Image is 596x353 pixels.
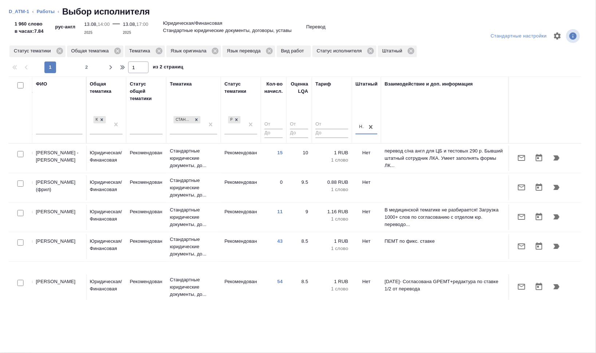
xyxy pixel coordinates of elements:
input: До [290,129,308,138]
td: 9.5 [287,175,312,201]
div: Кол-во начисл. [265,80,283,95]
td: Нет [352,146,381,171]
div: Тематика [125,45,165,57]
p: Статус исполнителя [317,47,364,55]
td: 10 [287,146,312,171]
p: Стандартные юридические документы, до... [170,206,217,228]
p: Стандартные юридические документы, до... [170,147,217,169]
div: Стандартные юридические документы, договоры, уставы [174,116,193,124]
div: Штатный [378,45,417,57]
div: Статус тематики [9,45,66,57]
input: Выбери исполнителей, чтобы отправить приглашение на работу [17,280,24,286]
div: Оценка LQA [290,80,308,95]
div: ФИО [36,80,47,88]
input: От [316,120,348,129]
p: Стандартные юридические документы, до... [170,177,217,199]
input: От [290,120,308,129]
p: Язык перевода [227,47,263,55]
input: До [316,129,348,138]
td: Юридическая/Финансовая [86,274,126,300]
p: 1 слово [316,215,348,223]
p: 1 слово [316,186,348,193]
p: 1 слово [316,245,348,252]
td: Рекомендован [126,146,166,171]
p: 1 960 слово [15,20,44,28]
button: Отправить предложение о работе [513,208,530,226]
td: Юридическая/Финансовая [86,234,126,259]
p: 1.16 RUB [316,208,348,215]
td: Юридическая/Финансовая [86,175,126,201]
button: Продолжить [548,149,565,167]
div: Взаимодействие и доп. информация [385,80,473,88]
button: Открыть календарь загрузки [530,179,548,196]
td: Рекомендован [126,175,166,201]
li: ‹ [58,8,59,15]
div: — [113,17,120,36]
p: 1 слово [316,156,348,164]
button: 2 [81,62,92,73]
td: [PERSON_NAME] [32,234,87,259]
td: Рекомендован [126,274,166,300]
h2: Выбор исполнителя [62,6,150,17]
nav: breadcrumb [9,6,587,17]
p: [DATE]- Согласована GPEMT+редактура по ставке 1/2 от перевода [385,278,505,293]
p: 1 RUB [316,149,348,156]
p: Язык оригинала [171,47,209,55]
p: Стандартные юридические документы, до... [170,276,217,298]
button: Открыть календарь загрузки [530,238,548,255]
td: Юридическая/Финансовая [86,146,126,171]
p: Штатный [382,47,405,55]
div: Статус тематики [225,80,257,95]
td: Рекомендован [221,205,261,230]
div: Язык оригинала [166,45,221,57]
a: 11 [277,209,283,214]
button: Открыть календарь загрузки [530,149,548,167]
p: Стандартные юридические документы, до... [170,236,217,258]
p: 13.08, [123,21,137,27]
p: перевод с/на англ для ЦБ и тестовых 290 р. Бывший штатный сотрудник ЛКА. Умеет заполнять формы ЛК... [385,147,505,169]
td: 8.5 [287,234,312,259]
div: Рекомендован [228,116,233,124]
p: 14:00 [98,21,110,27]
button: Открыть календарь загрузки [530,278,548,296]
button: Отправить предложение о работе [513,179,530,196]
td: Нет [352,205,381,230]
p: ПЕМТ по фикс. ставке [385,238,505,245]
p: Вид работ [281,47,307,55]
button: Продолжить [548,278,565,296]
td: Нет [352,234,381,259]
button: Отправить предложение о работе [513,238,530,255]
p: 1 RUB [316,238,348,245]
button: Продолжить [548,238,565,255]
td: [PERSON_NAME] (фрил) [32,175,87,201]
a: D_ATM-1 [9,9,29,14]
td: Юридическая/Финансовая [86,205,126,230]
button: Отправить предложение о работе [513,278,530,296]
td: 9 [287,205,312,230]
a: 15 [277,150,283,155]
p: Статус тематики [14,47,54,55]
div: Юридическая/Финансовая [94,116,98,124]
input: От [265,120,283,129]
div: Статус исполнителя [312,45,376,57]
td: Рекомендован [221,146,261,171]
p: 13.08, [84,21,98,27]
div: Общая тематика [67,45,123,57]
button: Продолжить [548,179,565,196]
button: Открыть календарь загрузки [530,208,548,226]
td: Рекомендован [126,234,166,259]
div: Язык перевода [222,45,275,57]
button: Продолжить [548,208,565,226]
p: Общая тематика [71,47,111,55]
div: Тариф [316,80,331,88]
p: 17:00 [136,21,148,27]
td: Нет [352,274,381,300]
td: [PERSON_NAME] -[PERSON_NAME] [32,146,87,171]
button: Отправить предложение о работе [513,149,530,167]
div: Нет [359,124,365,130]
td: Нет [352,175,381,201]
div: Штатный [356,80,378,88]
span: 2 [81,64,92,71]
div: Стандартные юридические документы, договоры, уставы [173,115,201,124]
div: Тематика [170,80,192,88]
